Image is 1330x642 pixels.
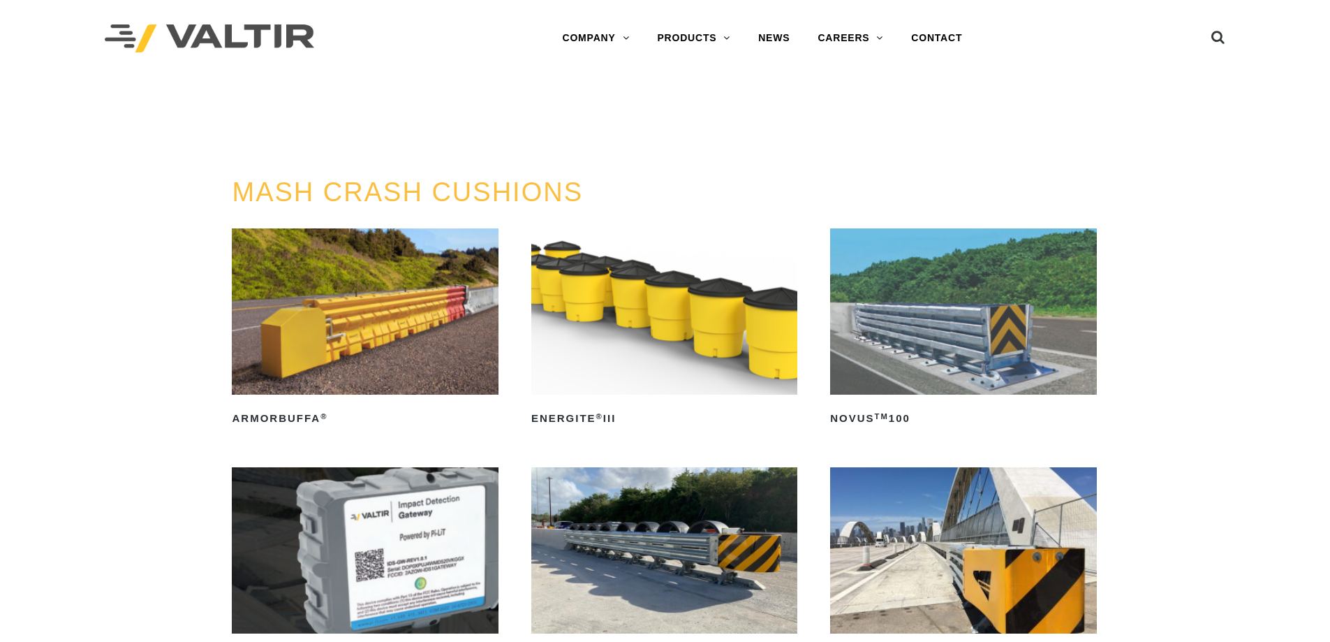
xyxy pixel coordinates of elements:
sup: TM [875,412,889,421]
h2: ENERGITE III [531,407,797,430]
a: NEWS [744,24,804,52]
a: COMPANY [548,24,643,52]
a: CONTACT [897,24,976,52]
a: MASH CRASH CUSHIONS [232,177,583,207]
h2: NOVUS 100 [830,407,1096,430]
img: Valtir [105,24,314,53]
sup: ® [596,412,603,421]
h2: ArmorBuffa [232,407,498,430]
a: PRODUCTS [643,24,744,52]
sup: ® [320,412,327,421]
a: ENERGITE®III [531,228,797,430]
a: CAREERS [804,24,897,52]
a: NOVUSTM100 [830,228,1096,430]
a: ArmorBuffa® [232,228,498,430]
